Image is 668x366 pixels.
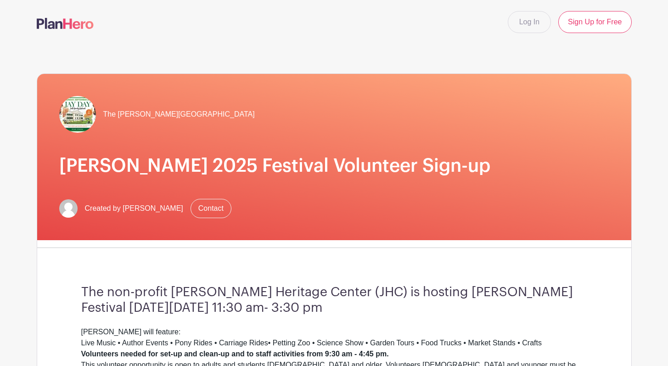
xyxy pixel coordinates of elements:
[59,199,78,218] img: default-ce2991bfa6775e67f084385cd625a349d9dcbb7a52a09fb2fda1e96e2d18dcdb.png
[59,96,96,133] img: Jay%20Day%202024.jpg
[81,350,389,358] strong: Volunteers needed for set-up and clean-up and to staff activities from 9:30 am - 4:45 pm.
[103,109,255,120] span: The [PERSON_NAME][GEOGRAPHIC_DATA]
[85,203,183,214] span: Created by [PERSON_NAME]
[508,11,551,33] a: Log In
[59,155,609,177] h1: [PERSON_NAME] 2025 Festival Volunteer Sign-up
[37,18,94,29] img: logo-507f7623f17ff9eddc593b1ce0a138ce2505c220e1c5a4e2b4648c50719b7d32.svg
[191,199,231,218] a: Contact
[558,11,631,33] a: Sign Up for Free
[81,285,587,315] h3: The non-profit [PERSON_NAME] Heritage Center (JHC) is hosting [PERSON_NAME] Festival [DATE][DATE]...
